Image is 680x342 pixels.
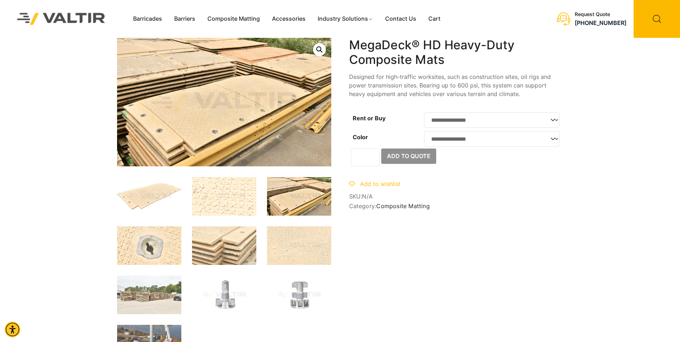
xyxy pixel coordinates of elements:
[381,149,436,164] button: Add to Quote
[5,322,20,337] div: Accessibility Menu
[267,226,331,265] img: A sandy surface with the text "MEGADECK® HD by Signature" partially visible, surrounded by small ...
[575,19,626,26] a: call (888) 496-3625
[192,276,256,314] img: A metallic automotive component with a cylindrical top and a flat base, likely a valve or sensor ...
[422,14,447,24] a: Cart
[349,193,563,200] span: SKU:
[266,14,312,24] a: Accessories
[362,193,373,200] span: N/A
[349,38,563,67] h1: MegaDeck® HD Heavy-Duty Composite Mats
[192,177,256,216] img: A textured surface with a pattern of raised crosses, some areas appear worn or dirty.
[201,14,266,24] a: Composite Matting
[349,180,401,187] a: Add to wishlist
[8,4,115,34] img: Valtir Rentals
[313,43,326,56] a: 🔍
[117,226,181,265] img: A close-up of a circular metal fixture with a keyhole, surrounded by a textured surface featuring...
[379,14,422,24] a: Contact Us
[192,226,256,265] img: Stacked construction mats with textured surfaces, showing wear and dirt, arranged in a neat pile.
[127,14,168,24] a: Barricades
[349,72,563,98] p: Designed for high-traffic worksites, such as construction sites, oil rigs and power transmission ...
[349,203,563,210] span: Category:
[360,180,401,187] span: Add to wishlist
[168,14,201,24] a: Barriers
[267,276,331,314] img: SinglePanelHW_3Q.jpg
[117,276,181,314] img: Stacks of wooden planks are neatly arranged in a yard, with a truck parked nearby and trees in th...
[353,115,386,122] label: Rent or Buy
[351,149,379,166] input: Product quantity
[312,14,379,24] a: Industry Solutions
[117,177,181,216] img: MegaDeck_3Q.jpg
[353,134,368,141] label: Color
[267,177,331,216] img: Stacked construction mats and equipment, featuring textured surfaces and various colors, arranged...
[575,11,626,17] div: Request Quote
[376,202,429,210] a: Composite Matting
